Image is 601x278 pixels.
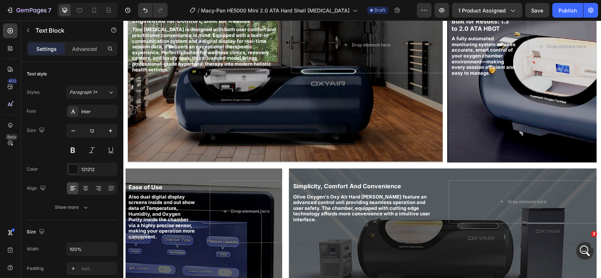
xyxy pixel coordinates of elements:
p: Advanced [72,45,97,53]
div: Publish [559,7,577,14]
div: Drop element here [228,22,267,27]
div: Drop element here [384,178,423,184]
span: 2 [591,231,597,237]
div: 121212 [81,166,116,173]
span: Macy-Pan HE5000 Mini 2.0 ATA Hard Shell [MEDICAL_DATA] [201,7,350,14]
div: Color [27,166,38,173]
span: 1 product assigned [458,7,506,14]
p: Also dual digital display screens inside and out show data of Temperature, Humidity, and Oxygen P... [5,174,72,219]
iframe: Design area [123,21,601,278]
iframe: Intercom live chat [576,242,594,260]
div: Drop element here [424,23,463,29]
span: Ease of Use [5,163,39,170]
button: 1 product assigned [452,3,522,18]
span: Paragraph 1* [70,89,97,96]
div: Add... [81,266,116,272]
button: Show more [27,201,117,214]
div: Padding [27,265,44,272]
input: Auto [67,242,117,256]
div: Text style [27,71,47,77]
p: Text Block [36,26,98,35]
div: Width [27,246,39,252]
div: Size [27,126,46,136]
div: Undo/Redo [138,3,168,18]
div: Show more [55,204,89,211]
button: 7 [3,3,55,18]
span: Draft [374,7,385,14]
p: A fully automated monitoring system ensures accurate, smart control of your oxygen chamber enviro... [328,15,392,55]
div: Beta [5,134,18,140]
span: Save [531,7,544,14]
span: / [198,7,199,14]
p: Settings [36,45,57,53]
div: 450 [7,78,18,84]
span: Simplicity, Comfort And Convenience [170,162,278,169]
button: Save [525,3,549,18]
div: Font [27,108,36,115]
button: Paragraph 1* [66,86,117,99]
div: Styles [27,89,40,96]
button: Publish [552,3,583,18]
div: Align [27,184,47,193]
span: This [MEDICAL_DATA] is designed with both user comfort and practitioner convenience in mind. Equi... [9,6,153,52]
div: Size [27,227,46,237]
div: Inter [81,108,116,115]
p: 7 [48,6,51,15]
p: Olive Oxygen's Oxy AIr Hard [PERSON_NAME] feature an advanced control unit providing seamless ope... [170,174,313,202]
div: Drop element here [108,188,146,194]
